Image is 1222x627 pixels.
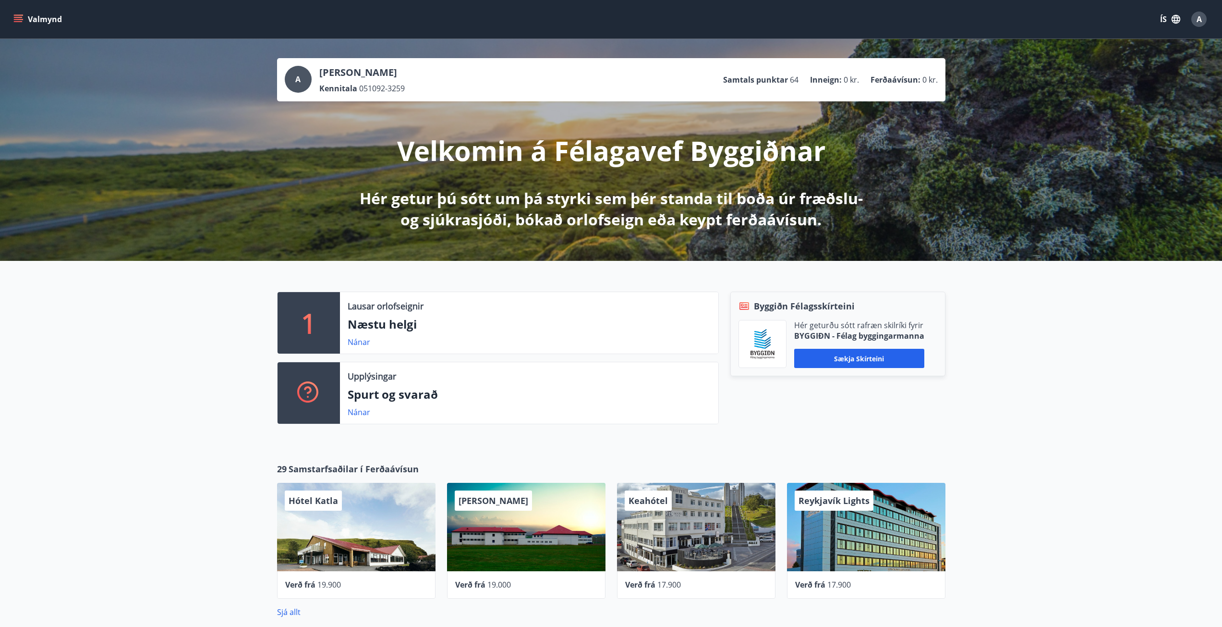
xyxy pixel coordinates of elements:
span: Reykjavík Lights [799,495,870,506]
a: Nánar [348,407,370,418]
span: 29 [277,463,287,475]
span: 19.000 [487,579,511,590]
p: [PERSON_NAME] [319,66,405,79]
span: Byggiðn Félagsskírteini [754,300,855,312]
button: Sækja skírteini [794,349,924,368]
p: Samtals punktar [723,74,788,85]
span: Keahótel [629,495,668,506]
span: A [295,74,301,85]
p: Spurt og svarað [348,386,711,403]
span: [PERSON_NAME] [459,495,528,506]
span: 0 kr. [844,74,859,85]
p: Kennitala [319,83,357,94]
button: ÍS [1155,11,1186,28]
span: A [1197,14,1202,25]
button: A [1187,8,1210,31]
p: BYGGIÐN - Félag byggingarmanna [794,331,924,341]
img: BKlGVmlTW1Qrz68WFGMFQUcXHWdQd7yePWMkvn3i.png [746,328,779,360]
span: 17.900 [827,579,851,590]
span: Hótel Katla [289,495,338,506]
a: Sjá allt [277,607,301,617]
span: 051092-3259 [359,83,405,94]
p: Lausar orlofseignir [348,300,423,312]
p: Hér getur þú sótt um þá styrki sem þér standa til boða úr fræðslu- og sjúkrasjóði, bókað orlofsei... [358,188,865,230]
span: 19.900 [317,579,341,590]
span: Verð frá [625,579,655,590]
p: Inneign : [810,74,842,85]
span: 0 kr. [922,74,938,85]
a: Nánar [348,337,370,347]
p: Næstu helgi [348,316,711,332]
span: Verð frá [795,579,825,590]
p: 1 [301,305,316,341]
p: Upplýsingar [348,370,396,382]
span: 17.900 [657,579,681,590]
p: Ferðaávísun : [871,74,920,85]
span: Verð frá [455,579,485,590]
span: 64 [790,74,799,85]
span: Verð frá [285,579,315,590]
span: Samstarfsaðilar í Ferðaávísun [289,463,419,475]
button: menu [12,11,66,28]
p: Velkomin á Félagavef Byggiðnar [397,132,825,169]
p: Hér geturðu sótt rafræn skilríki fyrir [794,320,924,331]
